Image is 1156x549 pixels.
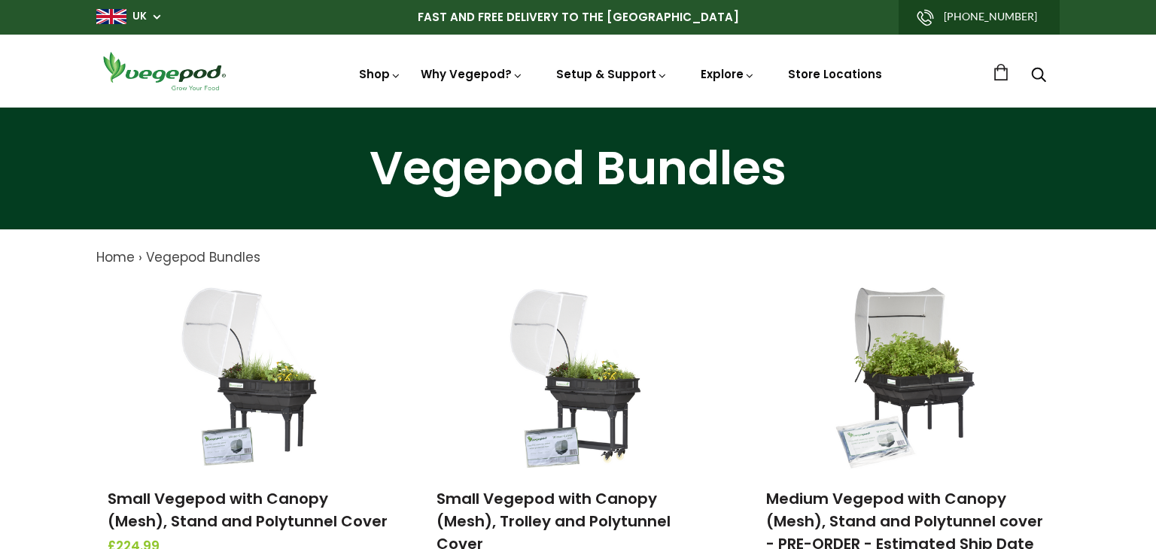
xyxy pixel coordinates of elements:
span: › [138,248,142,266]
h1: Vegepod Bundles [19,145,1137,192]
img: Small Vegepod with Canopy (Mesh), Stand and Polytunnel Cover [170,283,328,471]
img: gb_large.png [96,9,126,24]
a: Search [1031,68,1046,84]
a: Store Locations [788,66,882,82]
a: Explore [701,66,755,82]
img: Small Vegepod with Canopy (Mesh), Trolley and Polytunnel Cover [499,283,657,471]
a: Home [96,248,135,266]
a: Why Vegepod? [421,66,523,82]
img: Medium Vegepod with Canopy (Mesh), Stand and Polytunnel cover - PRE-ORDER - Estimated Ship Date A... [828,283,986,471]
a: Setup & Support [556,66,668,82]
a: UK [132,9,147,24]
a: Vegepod Bundles [146,248,260,266]
nav: breadcrumbs [96,248,1060,268]
a: Small Vegepod with Canopy (Mesh), Stand and Polytunnel Cover [108,488,388,532]
img: Vegepod [96,50,232,93]
a: Shop [359,66,401,82]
